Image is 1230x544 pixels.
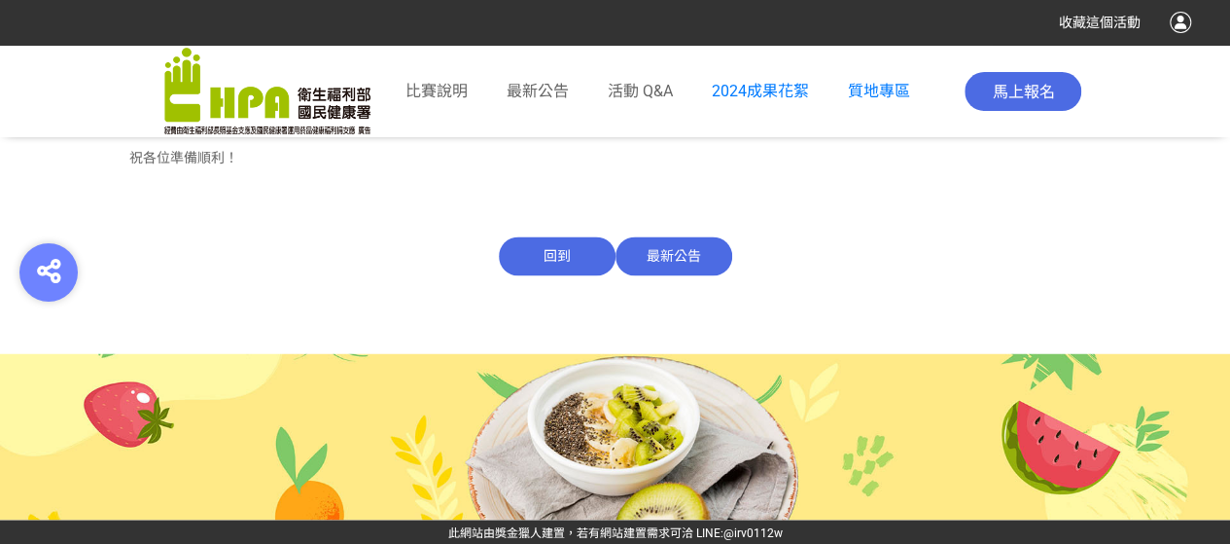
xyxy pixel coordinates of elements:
[965,72,1081,111] button: 馬上報名
[448,526,783,539] span: 可洽 LINE:
[723,526,783,539] a: @irv0112w
[448,526,670,539] a: 此網站由獎金獵人建置，若有網站建置需求
[848,82,910,100] a: 質地專區
[712,82,809,100] a: 2024成果花絮
[405,82,468,100] span: 比賽說明
[615,236,732,275] span: 最新公告
[499,236,615,275] span: 回到
[992,83,1054,101] span: 馬上報名
[1059,15,1141,30] span: 收藏這個活動
[164,48,370,135] img: 「2025銀領新食尚 銀養創新料理」競賽
[608,82,673,100] span: 活動 Q&A
[129,148,1102,168] p: 祝各位準備順利！
[507,80,569,103] a: 最新公告
[499,248,732,264] a: 回到最新公告
[608,80,673,103] a: 活動 Q&A
[405,80,468,103] a: 比賽說明
[507,82,569,100] span: 最新公告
